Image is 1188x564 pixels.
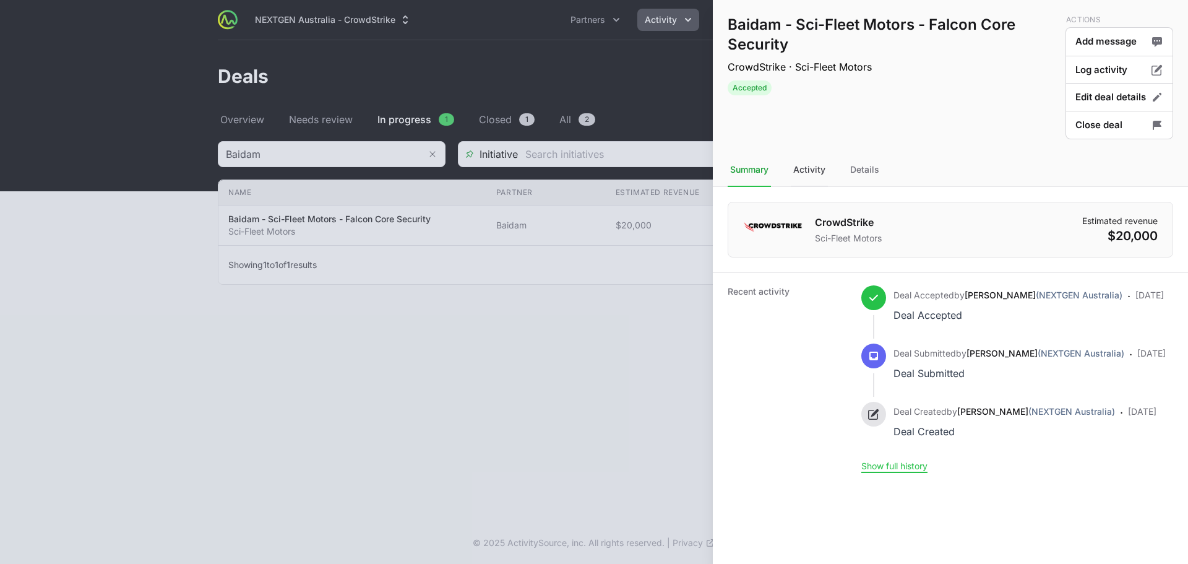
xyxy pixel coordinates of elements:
[848,154,882,187] div: Details
[1128,406,1156,417] time: [DATE]
[893,348,956,358] span: Deal Submitted
[861,285,1166,460] ul: Activity history timeline
[1036,290,1122,300] span: (NEXTGEN Australia)
[893,306,1122,324] div: Deal Accepted
[893,289,1122,302] p: by
[815,232,882,245] p: Sci-Fleet Motors
[1028,406,1115,417] span: (NEXTGEN Australia)
[1120,404,1123,440] span: ·
[728,154,771,187] div: Summary
[728,15,1061,54] h1: Baidam - Sci-Fleet Motors - Falcon Core Security
[1065,56,1173,85] button: Log activity
[1065,27,1173,56] button: Add message
[1065,15,1173,139] div: Deal actions
[861,461,928,472] button: Show full history
[893,423,1115,440] div: Deal Created
[966,348,1124,358] a: [PERSON_NAME](NEXTGEN Australia)
[1137,348,1166,358] time: [DATE]
[893,365,1124,382] div: Deal Submitted
[893,347,1124,360] p: by
[1135,290,1164,300] time: [DATE]
[893,290,954,300] span: Deal Accepted
[743,215,803,240] img: CrowdStrike
[1066,15,1173,25] p: Actions
[965,290,1122,300] a: [PERSON_NAME](NEXTGEN Australia)
[815,215,882,230] h1: CrowdStrike
[893,406,1115,418] p: by
[957,406,1115,417] a: [PERSON_NAME](NEXTGEN Australia)
[1127,288,1130,324] span: ·
[1082,215,1158,227] dt: Estimated revenue
[893,406,947,417] span: Deal Created
[1129,346,1132,382] span: ·
[791,154,828,187] div: Activity
[1065,111,1173,140] button: Close deal
[1082,227,1158,245] dd: $20,000
[1038,348,1124,358] span: (NEXTGEN Australia)
[1065,83,1173,112] button: Edit deal details
[728,285,846,472] dt: Recent activity
[713,154,1188,187] nav: Tabs
[728,59,1061,74] p: CrowdStrike · Sci-Fleet Motors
